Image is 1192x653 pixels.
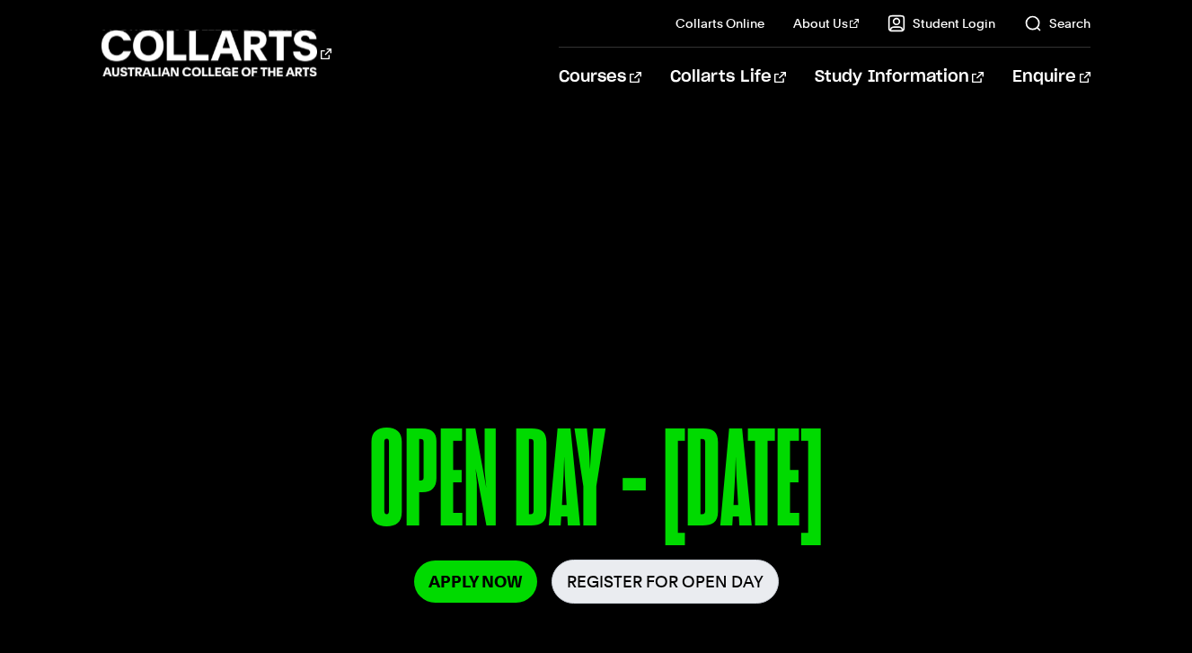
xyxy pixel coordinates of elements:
[675,14,764,32] a: Collarts Online
[414,560,537,603] a: Apply Now
[552,560,779,604] a: Register for Open Day
[102,28,331,79] div: Go to homepage
[815,48,984,107] a: Study Information
[102,411,1090,560] p: OPEN DAY - [DATE]
[559,48,640,107] a: Courses
[1012,48,1090,107] a: Enquire
[887,14,995,32] a: Student Login
[1024,14,1090,32] a: Search
[793,14,860,32] a: About Us
[670,48,786,107] a: Collarts Life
